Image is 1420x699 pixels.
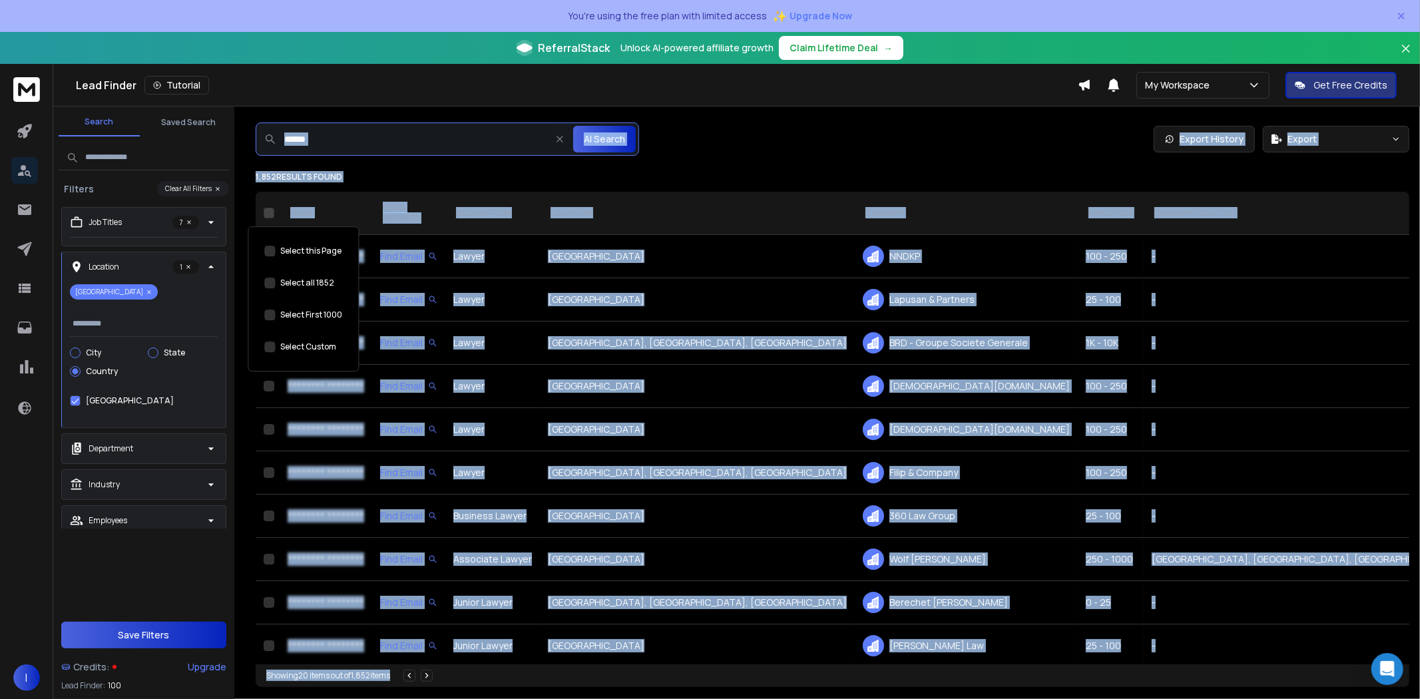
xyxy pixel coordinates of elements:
[445,581,540,624] td: Junior Lawyer
[863,289,1070,310] div: Lapusan & Partners
[280,310,342,320] label: Select First 1000
[1078,408,1144,451] td: 100 - 250
[380,293,437,306] div: Find Email
[540,495,855,538] td: [GEOGRAPHIC_DATA]
[863,505,1070,527] div: 360 Law Group
[445,235,540,278] td: Lawyer
[445,322,540,365] td: Lawyer
[157,181,229,196] button: Clear All Filters
[89,262,119,272] p: Location
[59,109,140,136] button: Search
[108,680,121,691] span: 100
[863,375,1070,397] div: [DEMOGRAPHIC_DATA][DOMAIN_NAME]
[573,126,636,152] button: AI Search
[1078,322,1144,365] td: 1K - 10K
[445,495,540,538] td: Business Lawyer
[380,596,437,609] div: Find Email
[1145,79,1215,92] p: My Workspace
[380,466,437,479] div: Find Email
[76,76,1078,95] div: Lead Finder
[1078,581,1144,624] td: 0 - 25
[372,192,445,235] th: EMAIL ADDRESS
[1078,278,1144,322] td: 25 - 100
[445,538,540,581] td: Associate Lawyer
[380,553,437,566] div: Find Email
[86,348,101,358] label: City
[61,680,105,691] p: Lead Finder:
[1154,126,1255,152] a: Export History
[89,515,127,526] p: Employees
[540,408,855,451] td: [GEOGRAPHIC_DATA]
[445,408,540,451] td: Lawyer
[863,419,1070,440] div: [DEMOGRAPHIC_DATA][DOMAIN_NAME]
[863,462,1070,483] div: Filip & Company
[772,7,787,25] span: ✨
[73,660,110,674] span: Credits:
[61,622,226,648] button: Save Filters
[540,192,855,235] th: LOCATION
[1397,40,1415,72] button: Close banner
[280,278,334,288] label: Select all 1852
[172,216,199,229] p: 7
[1313,79,1387,92] p: Get Free Credits
[772,3,852,29] button: ✨Upgrade Now
[164,348,185,358] label: State
[1371,653,1403,685] div: Open Intercom Messenger
[1078,495,1144,538] td: 25 - 100
[13,664,40,691] button: I
[779,36,903,60] button: Claim Lifetime Deal→
[266,670,390,681] div: Showing 20 items out of 1,852 items
[1078,235,1144,278] td: 100 - 250
[790,9,852,23] span: Upgrade Now
[445,451,540,495] td: Lawyer
[280,342,336,352] label: Select Custom
[855,192,1078,235] th: COMPANY
[61,654,226,680] a: Credits:Upgrade
[380,379,437,393] div: Find Email
[540,278,855,322] td: [GEOGRAPHIC_DATA]
[148,109,229,136] button: Saved Search
[540,235,855,278] td: [GEOGRAPHIC_DATA]
[445,365,540,408] td: Lawyer
[540,451,855,495] td: [GEOGRAPHIC_DATA], [GEOGRAPHIC_DATA], [GEOGRAPHIC_DATA]
[540,624,855,668] td: [GEOGRAPHIC_DATA]
[1078,451,1144,495] td: 100 - 250
[380,509,437,523] div: Find Email
[280,192,372,235] th: NAME
[883,41,893,55] span: →
[380,423,437,436] div: Find Email
[256,172,1409,182] p: 1,852 results found
[380,336,437,349] div: Find Email
[86,366,118,377] label: Country
[568,9,767,23] p: You're using the free plan with limited access
[863,635,1070,656] div: [PERSON_NAME] Law
[540,322,855,365] td: [GEOGRAPHIC_DATA], [GEOGRAPHIC_DATA], [GEOGRAPHIC_DATA]
[1078,365,1144,408] td: 100 - 250
[144,76,209,95] button: Tutorial
[89,443,133,454] p: Department
[620,41,774,55] p: Unlock AI-powered affiliate growth
[172,260,199,274] p: 1
[188,660,226,674] div: Upgrade
[1288,132,1317,146] span: Export
[540,581,855,624] td: [GEOGRAPHIC_DATA], [GEOGRAPHIC_DATA], [GEOGRAPHIC_DATA]
[59,182,99,196] h3: Filters
[380,250,437,263] div: Find Email
[863,332,1070,353] div: BRD - Groupe Societe Generale
[89,479,120,490] p: Industry
[380,639,437,652] div: Find Email
[89,217,122,228] p: Job Titles
[445,278,540,322] td: Lawyer
[1078,624,1144,668] td: 25 - 100
[70,284,158,300] p: [GEOGRAPHIC_DATA]
[863,549,1070,570] div: Wolf [PERSON_NAME]
[445,192,540,235] th: DESIGNATION
[86,395,174,406] label: [GEOGRAPHIC_DATA]
[540,538,855,581] td: [GEOGRAPHIC_DATA]
[445,624,540,668] td: Junior Lawyer
[863,246,1070,267] div: NNDKP
[1078,192,1144,235] th: EMPLOYEES
[280,246,342,256] label: Select this Page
